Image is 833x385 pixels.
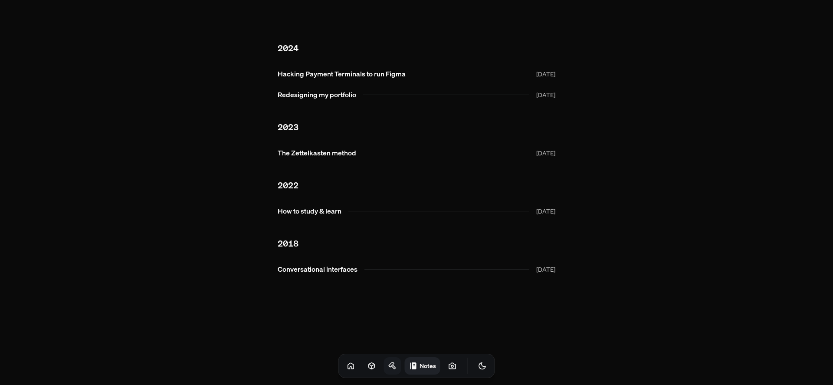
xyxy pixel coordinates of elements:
[536,69,555,79] span: [DATE]
[271,260,562,278] a: Conversational interfaces[DATE]
[278,42,555,55] h2: 2024
[271,144,562,161] a: The Zettelkasten method[DATE]
[536,265,555,274] span: [DATE]
[278,121,555,134] h2: 2023
[420,362,436,370] h1: Notes
[271,65,562,82] a: Hacking Payment Terminals to run Figma[DATE]
[278,179,555,192] h2: 2022
[278,237,555,250] h2: 2018
[536,90,555,99] span: [DATE]
[405,357,440,375] a: Notes
[536,148,555,158] span: [DATE]
[474,357,491,375] button: Toggle Theme
[536,207,555,216] span: [DATE]
[271,202,562,220] a: How to study & learn[DATE]
[271,86,562,103] a: Redesigning my portfolio[DATE]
